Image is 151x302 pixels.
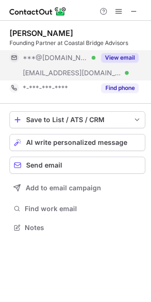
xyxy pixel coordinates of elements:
div: [PERSON_NAME] [9,28,73,38]
span: Find work email [25,204,142,213]
div: Founding Partner at Coastal Bridge Advisors [9,39,145,47]
button: Notes [9,221,145,234]
span: Add to email campaign [26,184,101,192]
span: AI write personalized message [26,139,127,146]
button: Reveal Button [101,53,139,62]
button: save-profile-one-click [9,111,145,128]
span: Notes [25,223,142,232]
span: Send email [26,161,62,169]
button: Add to email campaign [9,179,145,196]
button: Reveal Button [101,83,139,93]
button: AI write personalized message [9,134,145,151]
span: [EMAIL_ADDRESS][DOMAIN_NAME] [23,69,122,77]
span: ***@[DOMAIN_NAME] [23,53,88,62]
div: Save to List / ATS / CRM [26,116,129,124]
img: ContactOut v5.3.10 [9,6,66,17]
button: Find work email [9,202,145,215]
button: Send email [9,157,145,174]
